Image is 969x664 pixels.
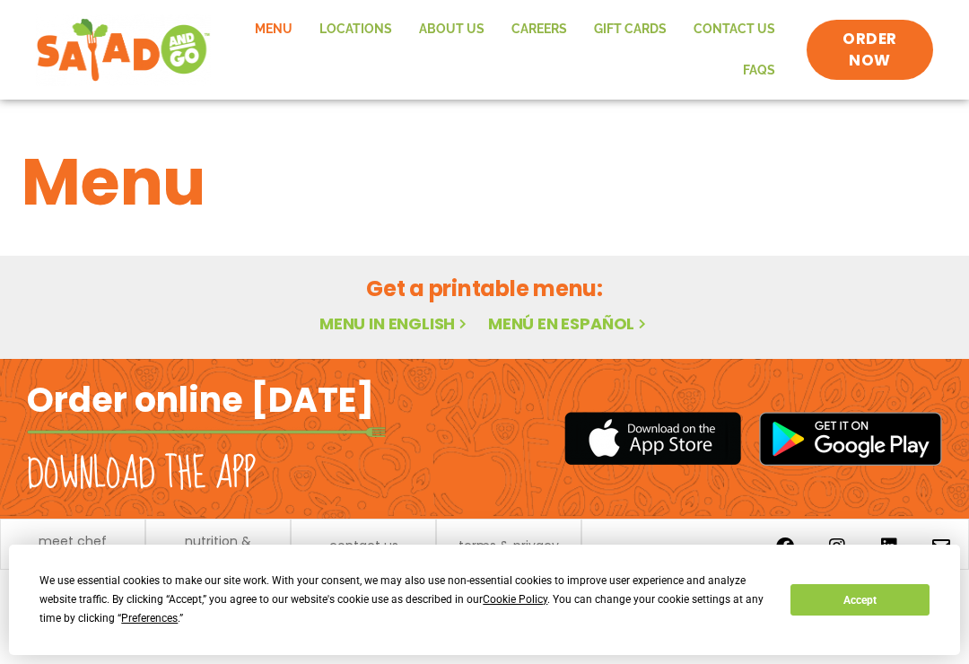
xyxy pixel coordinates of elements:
[121,612,178,625] span: Preferences
[36,14,211,86] img: new-SAG-logo-768×292
[306,9,406,50] a: Locations
[406,9,498,50] a: About Us
[39,572,769,628] div: We use essential cookies to make our site work. With your consent, we may also use non-essential ...
[27,378,374,422] h2: Order online [DATE]
[27,450,256,500] h2: Download the app
[483,593,547,606] span: Cookie Policy
[498,9,581,50] a: Careers
[581,9,680,50] a: GIFT CARDS
[229,9,790,91] nav: Menu
[241,9,306,50] a: Menu
[759,412,942,466] img: google_play
[10,535,135,560] a: meet chef [PERSON_NAME]
[488,312,650,335] a: Menú en español
[790,584,929,616] button: Accept
[729,50,789,92] a: FAQs
[27,427,386,437] img: fork
[9,545,960,655] div: Cookie Consent Prompt
[680,9,789,50] a: Contact Us
[319,312,470,335] a: Menu in English
[564,409,741,467] img: appstore
[22,273,947,304] h2: Get a printable menu:
[329,539,398,552] a: contact us
[458,539,559,552] a: terms & privacy
[807,20,933,81] a: ORDER NOW
[155,535,281,560] a: nutrition & allergens
[825,29,915,72] span: ORDER NOW
[22,134,947,231] h1: Menu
